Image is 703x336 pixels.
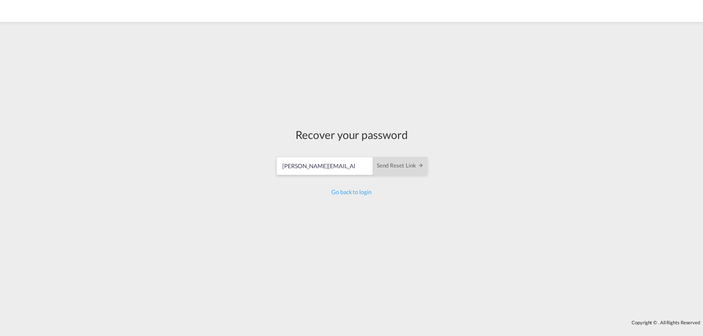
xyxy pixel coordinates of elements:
[373,157,428,175] button: SEND RESET LINK
[331,188,371,195] a: Go back to login
[275,127,428,142] div: Recover your password
[276,157,373,175] input: Email
[377,162,424,170] div: Send reset link
[418,162,424,168] md-icon: icon-arrow-right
